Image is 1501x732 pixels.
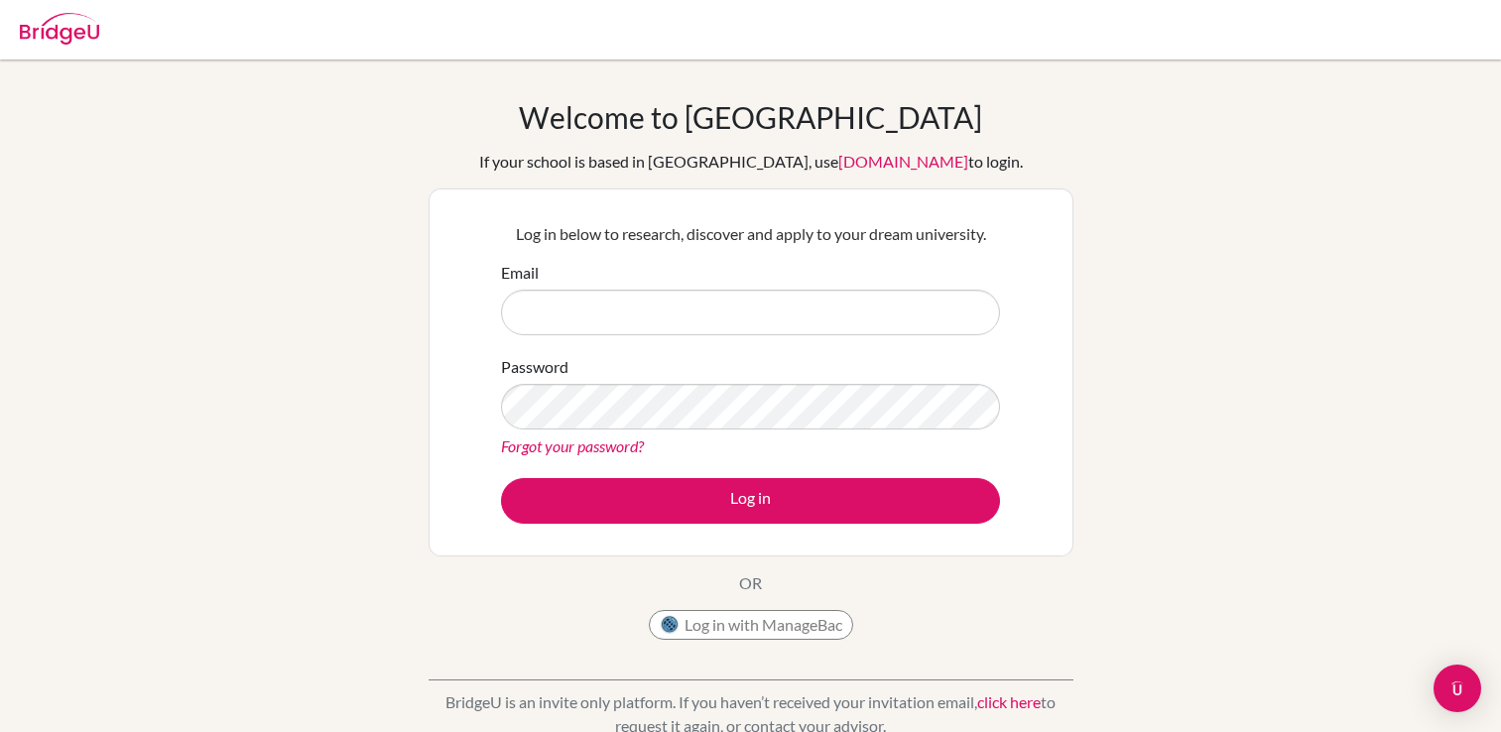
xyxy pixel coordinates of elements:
[501,478,1000,524] button: Log in
[501,222,1000,246] p: Log in below to research, discover and apply to your dream university.
[519,99,982,135] h1: Welcome to [GEOGRAPHIC_DATA]
[1434,665,1481,712] div: Open Intercom Messenger
[977,692,1041,711] a: click here
[739,571,762,595] p: OR
[501,355,568,379] label: Password
[20,13,99,45] img: Bridge-U
[479,150,1023,174] div: If your school is based in [GEOGRAPHIC_DATA], use to login.
[838,152,968,171] a: [DOMAIN_NAME]
[501,261,539,285] label: Email
[501,436,644,455] a: Forgot your password?
[649,610,853,640] button: Log in with ManageBac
